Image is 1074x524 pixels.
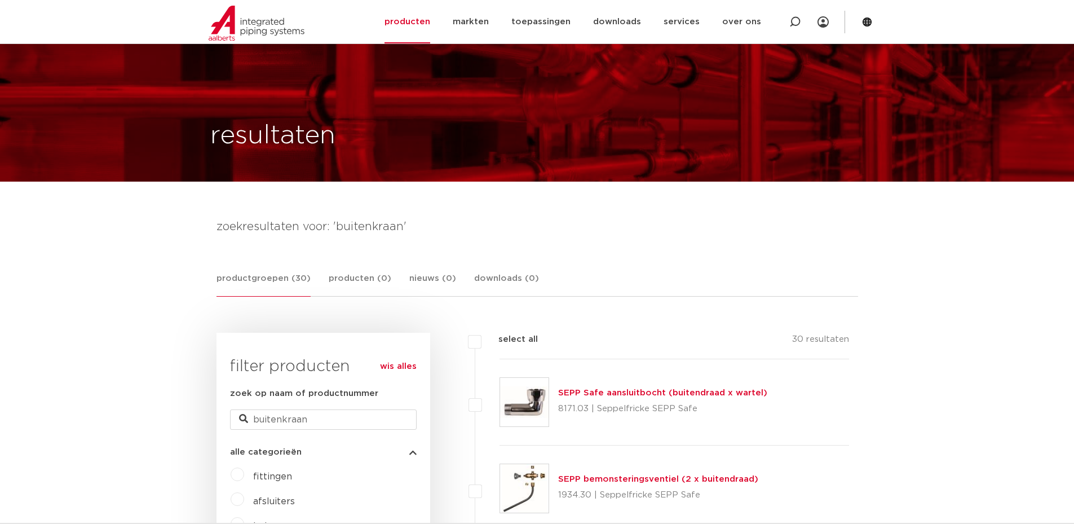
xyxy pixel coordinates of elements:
h3: filter producten [230,355,417,378]
a: downloads (0) [474,272,539,296]
button: alle categorieën [230,448,417,456]
a: productgroepen (30) [216,272,311,297]
img: Thumbnail for SEPP Safe aansluitbocht (buitendraad x wartel) [500,378,549,426]
a: SEPP bemonsteringsventiel (2 x buitendraad) [558,475,758,483]
input: zoeken [230,409,417,430]
img: Thumbnail for SEPP bemonsteringsventiel (2 x buitendraad) [500,464,549,513]
a: wis alles [380,360,417,373]
a: nieuws (0) [409,272,456,296]
a: producten (0) [329,272,391,296]
h1: resultaten [210,118,335,154]
p: 30 resultaten [792,333,849,350]
label: zoek op naam of productnummer [230,387,378,400]
a: fittingen [253,472,292,481]
a: SEPP Safe aansluitbocht (buitendraad x wartel) [558,389,767,397]
a: afsluiters [253,497,295,506]
span: alle categorieën [230,448,302,456]
p: 8171.03 | Seppelfricke SEPP Safe [558,400,767,418]
h4: zoekresultaten voor: 'buitenkraan' [216,218,858,236]
p: 1934.30 | Seppelfricke SEPP Safe [558,486,758,504]
label: select all [481,333,538,346]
